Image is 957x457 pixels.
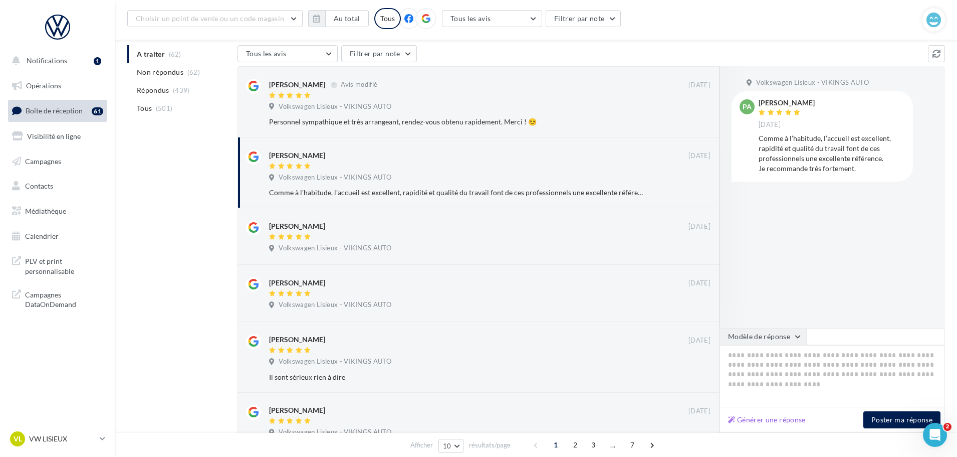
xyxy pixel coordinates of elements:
span: Médiathèque [25,207,66,215]
button: Au total [325,10,369,27]
span: Choisir un point de vente ou un code magasin [136,14,284,23]
span: 2 [567,437,583,453]
div: [PERSON_NAME] [759,99,815,106]
a: Campagnes DataOnDemand [6,284,109,314]
div: [PERSON_NAME] [269,80,325,90]
span: Répondus [137,85,169,95]
span: Non répondus [137,67,183,77]
a: Campagnes [6,151,109,172]
div: Personnel sympathique et très arrangeant, rendez-vous obtenu rapidement. Merci ! ☺️ [269,117,645,127]
span: Campagnes [25,157,61,165]
button: Poster ma réponse [863,411,940,428]
a: Médiathèque [6,201,109,222]
a: PLV et print personnalisable [6,250,109,280]
span: 10 [443,442,451,450]
button: Choisir un point de vente ou un code magasin [127,10,303,27]
span: Volkswagen Lisieux - VIKINGS AUTO [279,244,391,253]
a: Boîte de réception61 [6,100,109,121]
div: Comme à l’habitude, l’accueil est excellent, rapidité et qualité du travail font de ces professio... [759,133,905,174]
span: (501) [156,104,173,112]
button: Générer une réponse [724,414,810,426]
a: Visibilité en ligne [6,126,109,147]
a: VL VW LISIEUX [8,429,107,448]
span: [DATE] [688,151,710,161]
span: Volkswagen Lisieux - VIKINGS AUTO [279,102,391,111]
div: Il sont sérieux rien à dire [269,372,645,382]
span: 7 [624,437,640,453]
span: Afficher [410,440,433,450]
span: Opérations [26,81,61,90]
a: Opérations [6,75,109,96]
span: [DATE] [688,222,710,231]
a: Calendrier [6,226,109,247]
span: 2 [943,423,951,431]
button: 10 [438,439,464,453]
iframe: Intercom live chat [923,423,947,447]
span: Volkswagen Lisieux - VIKINGS AUTO [756,78,869,87]
span: Volkswagen Lisieux - VIKINGS AUTO [279,428,391,437]
span: Contacts [25,182,53,190]
span: [DATE] [688,407,710,416]
div: Comme à l’habitude, l’accueil est excellent, rapidité et qualité du travail font de ces professio... [269,188,645,198]
div: [PERSON_NAME] [269,335,325,345]
span: Boîte de réception [26,106,83,115]
span: Visibilité en ligne [27,132,81,140]
button: Notifications 1 [6,50,105,71]
span: PA [743,102,752,112]
span: Calendrier [25,232,59,240]
button: Au total [308,10,369,27]
span: (439) [173,86,190,94]
button: Tous les avis [442,10,542,27]
span: PLV et print personnalisable [25,254,103,276]
span: ... [605,437,621,453]
p: VW LISIEUX [29,434,96,444]
span: Avis modifié [341,81,377,89]
span: [DATE] [759,120,781,129]
button: Tous les avis [237,45,338,62]
div: [PERSON_NAME] [269,278,325,288]
div: Tous [374,8,401,29]
span: Volkswagen Lisieux - VIKINGS AUTO [279,357,391,366]
a: Contacts [6,176,109,197]
span: Notifications [27,56,67,65]
span: résultats/page [469,440,511,450]
span: Volkswagen Lisieux - VIKINGS AUTO [279,173,391,182]
span: [DATE] [688,81,710,90]
div: [PERSON_NAME] [269,221,325,231]
span: Volkswagen Lisieux - VIKINGS AUTO [279,300,391,310]
span: Tous les avis [450,14,491,23]
div: 1 [94,57,101,65]
span: Tous [137,103,152,113]
button: Modèle de réponse [720,328,807,345]
div: [PERSON_NAME] [269,405,325,415]
div: 61 [92,107,103,115]
div: [PERSON_NAME] [269,150,325,161]
span: [DATE] [688,336,710,345]
span: Tous les avis [246,49,287,58]
span: (62) [187,68,200,76]
button: Filtrer par note [546,10,621,27]
span: Campagnes DataOnDemand [25,288,103,310]
span: [DATE] [688,279,710,288]
span: 1 [548,437,564,453]
span: 3 [585,437,601,453]
button: Filtrer par note [341,45,417,62]
span: VL [14,434,22,444]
